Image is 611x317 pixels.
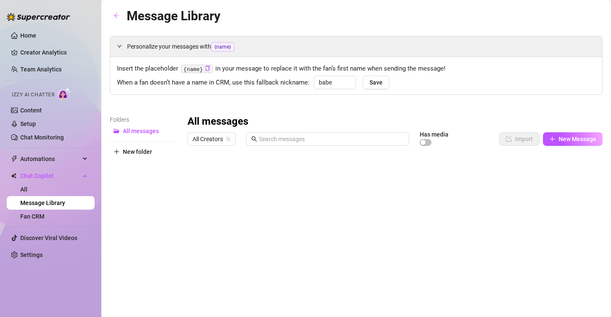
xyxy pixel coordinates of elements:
[20,186,27,193] a: All
[20,213,44,220] a: Fan CRM
[363,76,389,89] button: Save
[20,199,65,206] a: Message Library
[117,64,595,74] span: Insert the placeholder in your message to replace it with the fan’s first name when sending the m...
[193,133,231,145] span: All Creators
[123,148,152,155] span: New folder
[251,136,257,142] span: search
[11,173,16,179] img: Chat Copilot
[20,66,62,73] a: Team Analytics
[559,136,596,142] span: New Message
[20,235,77,241] a: Discover Viral Videos
[114,149,119,155] span: plus
[205,66,210,71] span: copy
[181,65,213,74] code: {name}
[20,152,80,166] span: Automations
[543,132,603,146] button: New Message
[11,156,18,162] span: thunderbolt
[20,251,43,258] a: Settings
[20,134,64,141] a: Chat Monitoring
[127,6,220,26] article: Message Library
[110,36,602,57] div: Personalize your messages with{name}
[259,134,404,144] input: Search messages
[7,13,70,21] img: logo-BBDzfeDw.svg
[369,79,383,86] span: Save
[187,115,248,128] h3: All messages
[123,128,159,134] span: All messages
[20,169,80,183] span: Chat Copilot
[499,132,540,146] button: Import
[20,120,36,127] a: Setup
[20,107,42,114] a: Content
[12,91,54,99] span: Izzy AI Chatter
[117,44,122,49] span: expanded
[114,13,119,19] span: arrow-left
[211,42,234,52] span: {name}
[58,87,71,100] img: AI Chatter
[205,66,210,72] button: Click to Copy
[117,78,310,88] span: When a fan doesn’t have a name in CRM, use this fallback nickname:
[127,42,595,52] span: Personalize your messages with
[20,32,36,39] a: Home
[549,136,555,142] span: plus
[226,137,231,142] span: team
[114,128,119,134] span: folder-open
[420,132,448,137] article: Has media
[110,124,177,138] button: All messages
[20,46,88,59] a: Creator Analytics
[110,115,177,124] article: Folders
[110,145,177,158] button: New folder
